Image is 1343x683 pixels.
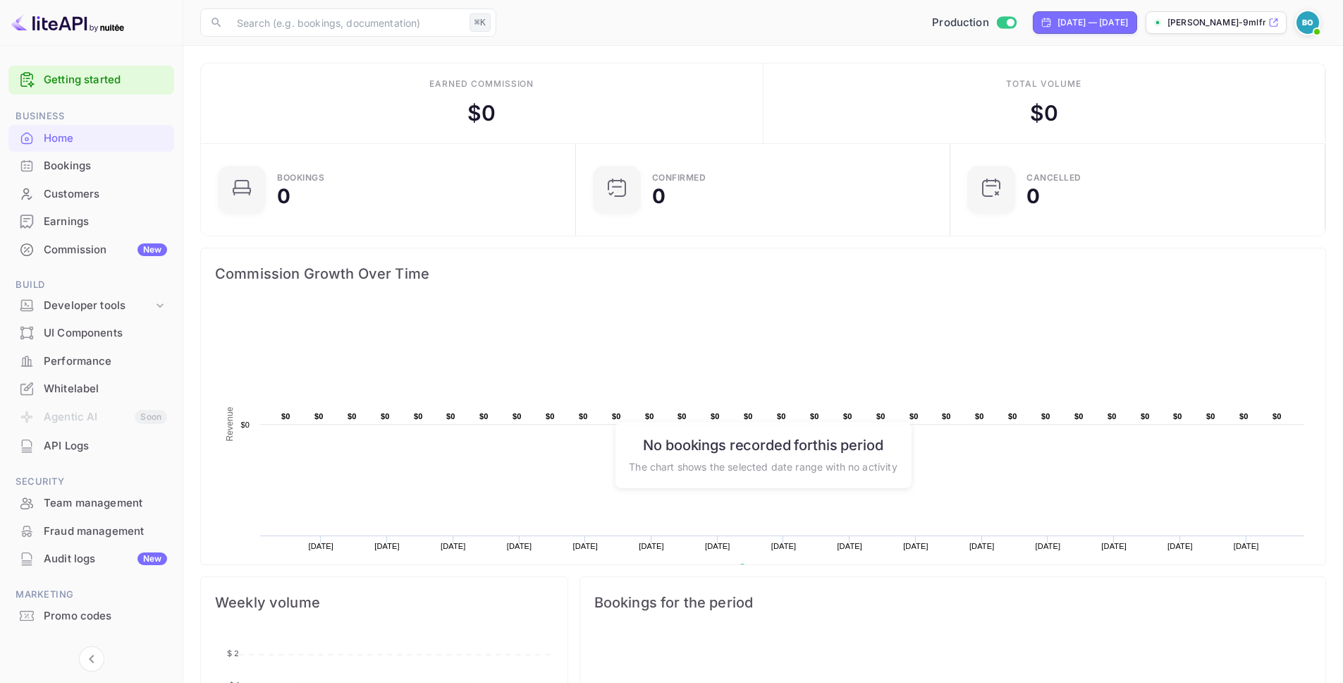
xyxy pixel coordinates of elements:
text: $0 [1108,412,1117,421]
div: Audit logs [44,551,167,567]
div: Performance [8,348,174,375]
div: Audit logsNew [8,545,174,573]
span: Build [8,277,174,293]
a: CommissionNew [8,236,174,262]
div: Promo codes [8,603,174,630]
a: Whitelabel [8,375,174,401]
text: [DATE] [639,542,664,550]
text: $0 [876,412,885,421]
text: $0 [1141,412,1150,421]
div: 0 [277,186,290,206]
text: $0 [381,412,390,421]
div: API Logs [8,433,174,460]
div: 0 [1026,186,1040,206]
h6: No bookings recorded for this period [629,436,897,453]
text: [DATE] [507,542,532,550]
div: [DATE] — [DATE] [1057,16,1128,29]
text: $0 [1273,412,1282,421]
input: Search (e.g. bookings, documentation) [228,8,464,37]
text: $0 [711,412,720,421]
a: Customers [8,181,174,207]
span: Security [8,474,174,490]
div: CommissionNew [8,236,174,264]
div: New [137,243,167,256]
div: UI Components [8,320,174,347]
text: Revenue [752,564,787,574]
a: Fraud management [8,518,174,544]
text: [DATE] [309,542,334,550]
text: [DATE] [771,542,797,550]
text: $0 [645,412,654,421]
div: Performance [44,353,167,370]
div: Fraud management [8,518,174,545]
text: $0 [281,412,290,421]
text: $0 [1041,412,1050,421]
a: Bookings [8,152,174,179]
tspan: $ 2 [227,648,239,658]
text: $0 [1239,412,1249,421]
div: $ 0 [467,97,496,129]
text: [DATE] [837,542,862,550]
span: Production [932,15,989,31]
text: $0 [348,412,357,421]
img: LiteAPI logo [11,11,124,34]
text: [DATE] [1234,542,1259,550]
text: [DATE] [572,542,598,550]
text: $0 [446,412,455,421]
text: $0 [909,412,919,421]
text: $0 [975,412,984,421]
span: Weekly volume [215,591,553,614]
text: [DATE] [374,542,400,550]
text: $0 [612,412,621,421]
a: Team management [8,490,174,516]
text: $0 [942,412,951,421]
div: Whitelabel [44,381,167,397]
text: [DATE] [969,542,995,550]
div: Total volume [1006,78,1081,90]
button: Collapse navigation [79,646,104,672]
a: API Logs [8,433,174,459]
text: [DATE] [1036,542,1061,550]
text: $0 [744,412,753,421]
text: [DATE] [1101,542,1127,550]
p: [PERSON_NAME]-9mlfr.nuitee... [1167,16,1265,29]
div: Confirmed [652,174,706,182]
text: $0 [1008,412,1017,421]
div: Earned commission [429,78,534,90]
text: $0 [843,412,852,421]
div: UI Components [44,325,167,341]
text: $0 [314,412,324,421]
div: Switch to Sandbox mode [926,15,1022,31]
a: Audit logsNew [8,545,174,572]
div: 0 [652,186,666,206]
div: Whitelabel [8,375,174,403]
div: Developer tools [44,298,153,314]
div: CANCELLED [1026,174,1081,182]
div: Bookings [8,152,174,180]
div: Fraud management [44,524,167,540]
div: Home [8,125,174,152]
text: $0 [579,412,588,421]
text: $0 [513,412,522,421]
text: [DATE] [705,542,730,550]
img: Ben Olsen [1296,11,1319,34]
a: UI Components [8,320,174,346]
text: [DATE] [1167,542,1193,550]
text: $0 [414,412,423,421]
span: Bookings for the period [594,591,1311,614]
span: Business [8,109,174,124]
div: $ 0 [1030,97,1058,129]
text: $0 [1206,412,1215,421]
text: $0 [1074,412,1084,421]
div: Earnings [8,208,174,236]
text: $0 [240,421,250,429]
text: $0 [1173,412,1182,421]
a: Performance [8,348,174,374]
text: Revenue [225,406,235,441]
div: API Logs [44,438,167,454]
text: [DATE] [903,542,928,550]
a: Home [8,125,174,151]
div: Customers [44,186,167,203]
text: [DATE] [441,542,466,550]
text: $0 [546,412,555,421]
